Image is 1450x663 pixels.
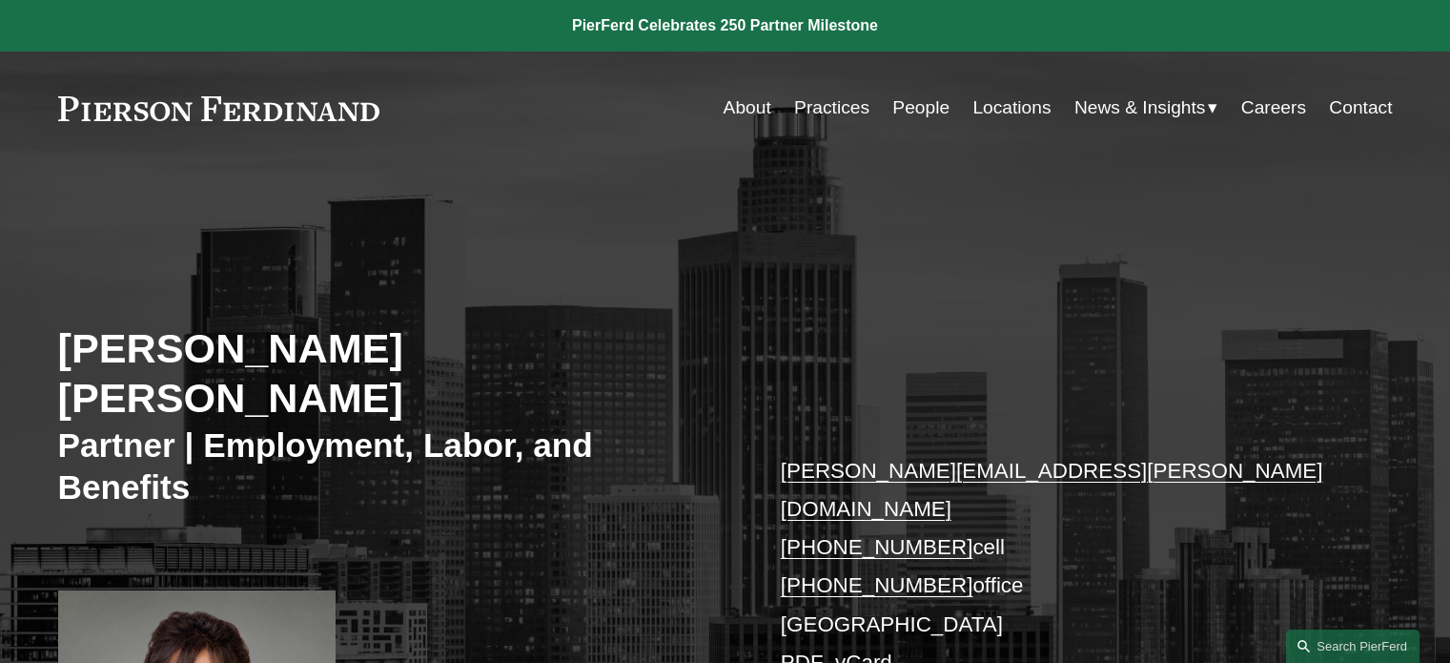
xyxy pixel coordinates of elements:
a: folder dropdown [1074,90,1218,126]
a: [PERSON_NAME][EMAIL_ADDRESS][PERSON_NAME][DOMAIN_NAME] [781,459,1323,521]
h2: [PERSON_NAME] [PERSON_NAME] [58,323,725,424]
a: About [724,90,771,126]
h3: Partner | Employment, Labor, and Benefits [58,425,725,508]
a: Practices [794,90,869,126]
a: Careers [1241,90,1306,126]
span: News & Insights [1074,92,1206,125]
a: Contact [1329,90,1392,126]
a: Locations [972,90,1051,126]
a: [PHONE_NUMBER] [781,573,973,597]
a: People [892,90,950,126]
a: [PHONE_NUMBER] [781,535,973,559]
a: Search this site [1286,630,1419,663]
